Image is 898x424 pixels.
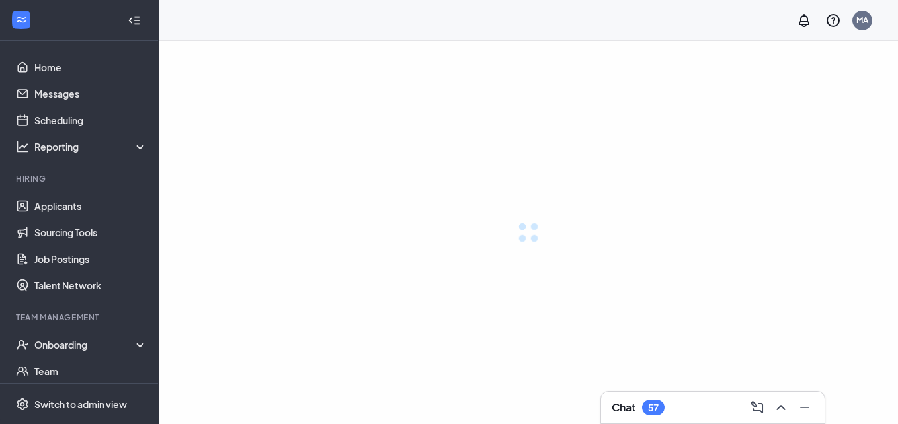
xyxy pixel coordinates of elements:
[34,193,147,219] a: Applicants
[745,397,766,418] button: ComposeMessage
[648,402,659,413] div: 57
[16,398,29,411] svg: Settings
[34,219,147,246] a: Sourcing Tools
[796,13,812,28] svg: Notifications
[34,81,147,107] a: Messages
[16,338,29,351] svg: UserCheck
[797,400,813,415] svg: Minimize
[16,140,29,153] svg: Analysis
[825,13,841,28] svg: QuestionInfo
[856,15,868,26] div: MA
[16,173,145,184] div: Hiring
[34,246,147,272] a: Job Postings
[128,14,141,27] svg: Collapse
[773,400,789,415] svg: ChevronUp
[793,397,814,418] button: Minimize
[34,140,148,153] div: Reporting
[34,272,147,299] a: Talent Network
[16,312,145,323] div: Team Management
[34,107,147,133] a: Scheduling
[34,358,147,384] a: Team
[34,398,127,411] div: Switch to admin view
[34,338,148,351] div: Onboarding
[612,400,635,415] h3: Chat
[15,13,28,26] svg: WorkstreamLogo
[749,400,765,415] svg: ComposeMessage
[769,397,790,418] button: ChevronUp
[34,54,147,81] a: Home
